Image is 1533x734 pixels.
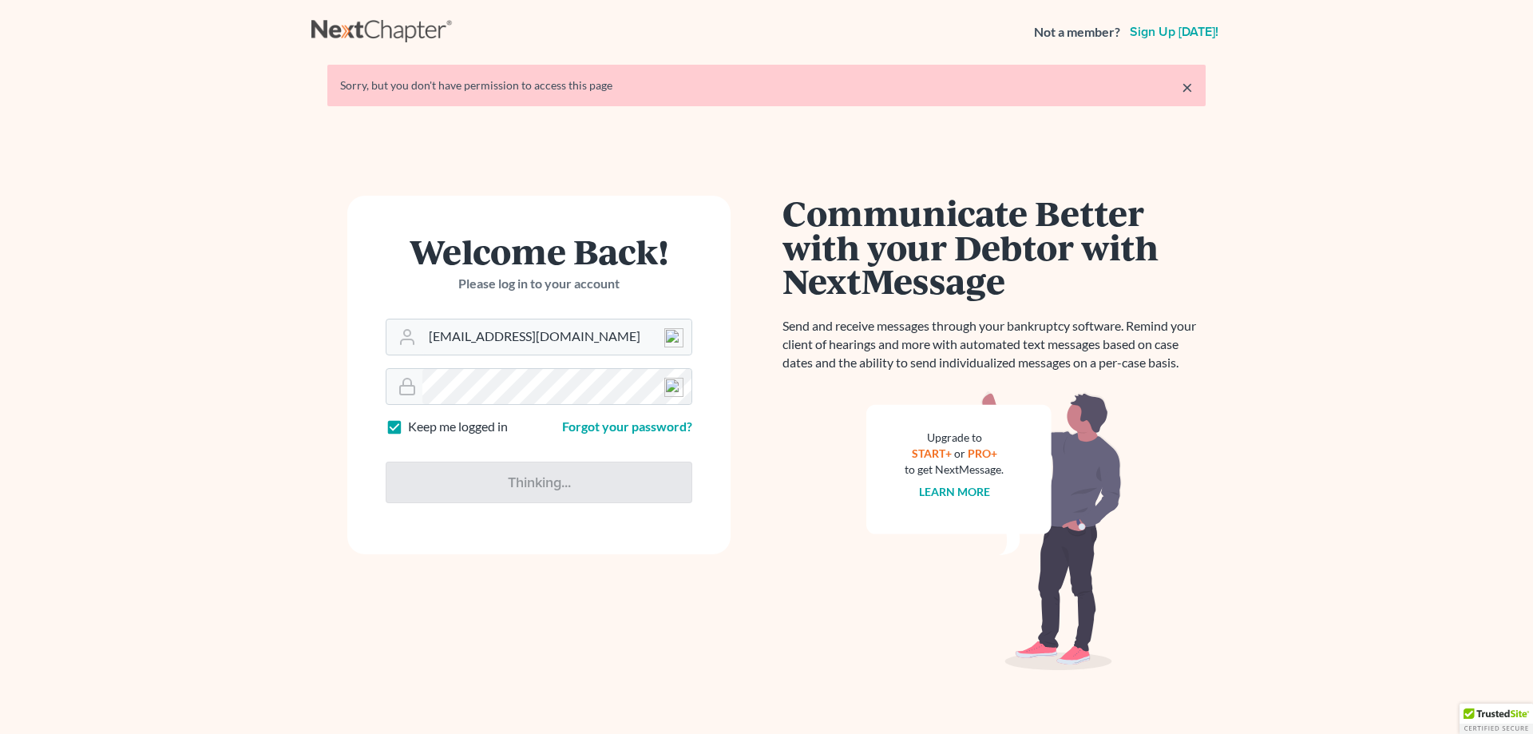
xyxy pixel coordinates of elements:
img: nextmessage_bg-59042aed3d76b12b5cd301f8e5b87938c9018125f34e5fa2b7a6b67550977c72.svg [866,391,1122,671]
a: START+ [912,446,952,460]
p: Send and receive messages through your bankruptcy software. Remind your client of hearings and mo... [782,317,1206,372]
a: Sign up [DATE]! [1127,26,1222,38]
div: Sorry, but you don't have permission to access this page [340,77,1193,93]
label: Keep me logged in [408,418,508,436]
div: TrustedSite Certified [1460,704,1533,734]
h1: Communicate Better with your Debtor with NextMessage [782,196,1206,298]
a: Forgot your password? [562,419,692,434]
strong: Not a member? [1034,23,1120,42]
a: × [1182,77,1193,97]
h1: Welcome Back! [386,234,692,268]
input: Thinking... [386,462,692,503]
div: Upgrade to [905,430,1004,446]
a: PRO+ [968,446,997,460]
input: Email Address [422,319,691,355]
span: or [954,446,965,460]
a: Learn more [919,485,990,498]
img: npw-badge-icon-locked.svg [664,378,683,397]
div: to get NextMessage. [905,462,1004,478]
p: Please log in to your account [386,275,692,293]
img: npw-badge-icon-locked.svg [664,328,683,347]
